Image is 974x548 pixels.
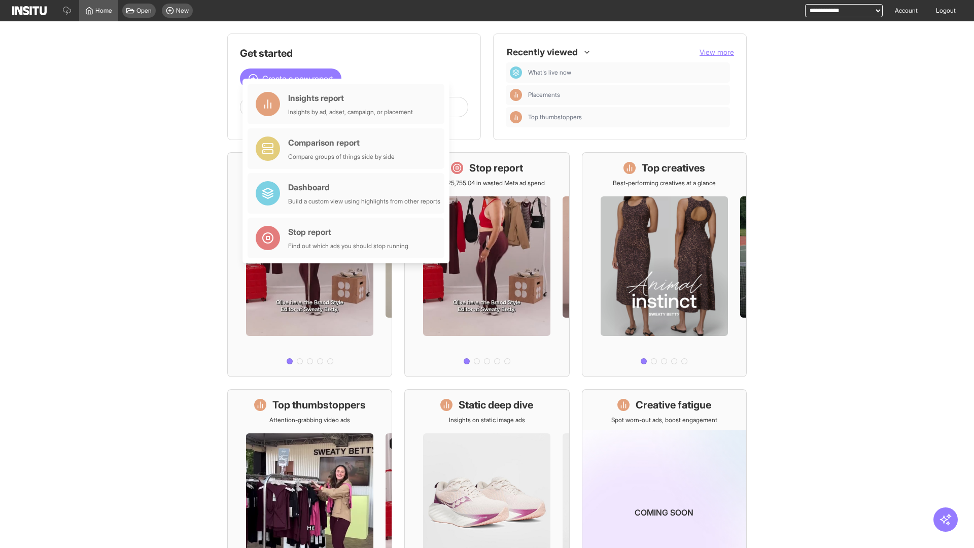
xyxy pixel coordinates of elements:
span: New [176,7,189,15]
button: Create a new report [240,68,341,89]
div: Dashboard [288,181,440,193]
div: Dashboard [510,66,522,79]
p: Attention-grabbing video ads [269,416,350,424]
div: Insights [510,111,522,123]
span: Open [136,7,152,15]
a: Stop reportSave £25,755.04 in wasted Meta ad spend [404,152,569,377]
div: Build a custom view using highlights from other reports [288,197,440,205]
a: What's live nowSee all active ads instantly [227,152,392,377]
span: View more [700,48,734,56]
div: Find out which ads you should stop running [288,242,408,250]
p: Save £25,755.04 in wasted Meta ad spend [429,179,545,187]
div: Comparison report [288,136,395,149]
span: What's live now [528,68,726,77]
a: Top creativesBest-performing creatives at a glance [582,152,747,377]
p: Best-performing creatives at a glance [613,179,716,187]
h1: Get started [240,46,468,60]
p: Insights on static image ads [449,416,525,424]
span: Placements [528,91,726,99]
img: Logo [12,6,47,15]
h1: Top creatives [642,161,705,175]
div: Compare groups of things side by side [288,153,395,161]
div: Insights [510,89,522,101]
span: Placements [528,91,560,99]
h1: Static deep dive [459,398,533,412]
button: View more [700,47,734,57]
span: Home [95,7,112,15]
span: What's live now [528,68,571,77]
span: Create a new report [262,73,333,85]
h1: Top thumbstoppers [272,398,366,412]
h1: Stop report [469,161,523,175]
span: Top thumbstoppers [528,113,726,121]
div: Insights report [288,92,413,104]
span: Top thumbstoppers [528,113,582,121]
div: Stop report [288,226,408,238]
div: Insights by ad, adset, campaign, or placement [288,108,413,116]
